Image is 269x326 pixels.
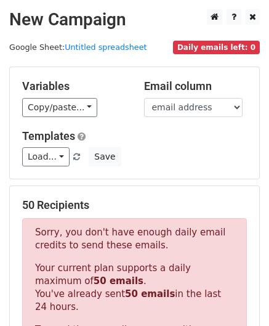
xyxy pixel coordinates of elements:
a: Untitled spreadsheet [65,43,147,52]
h5: Email column [144,79,247,93]
h5: Variables [22,79,126,93]
p: Your current plan supports a daily maximum of . You've already sent in the last 24 hours. [35,262,234,314]
strong: 50 emails [125,288,175,300]
p: Sorry, you don't have enough daily email credits to send these emails. [35,226,234,252]
h2: New Campaign [9,9,260,30]
h5: 50 Recipients [22,198,247,212]
strong: 50 emails [94,275,143,287]
a: Templates [22,129,75,142]
a: Daily emails left: 0 [173,43,260,52]
span: Daily emails left: 0 [173,41,260,54]
small: Google Sheet: [9,43,147,52]
iframe: Chat Widget [207,267,269,326]
button: Save [89,147,121,166]
a: Copy/paste... [22,98,97,117]
a: Load... [22,147,70,166]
